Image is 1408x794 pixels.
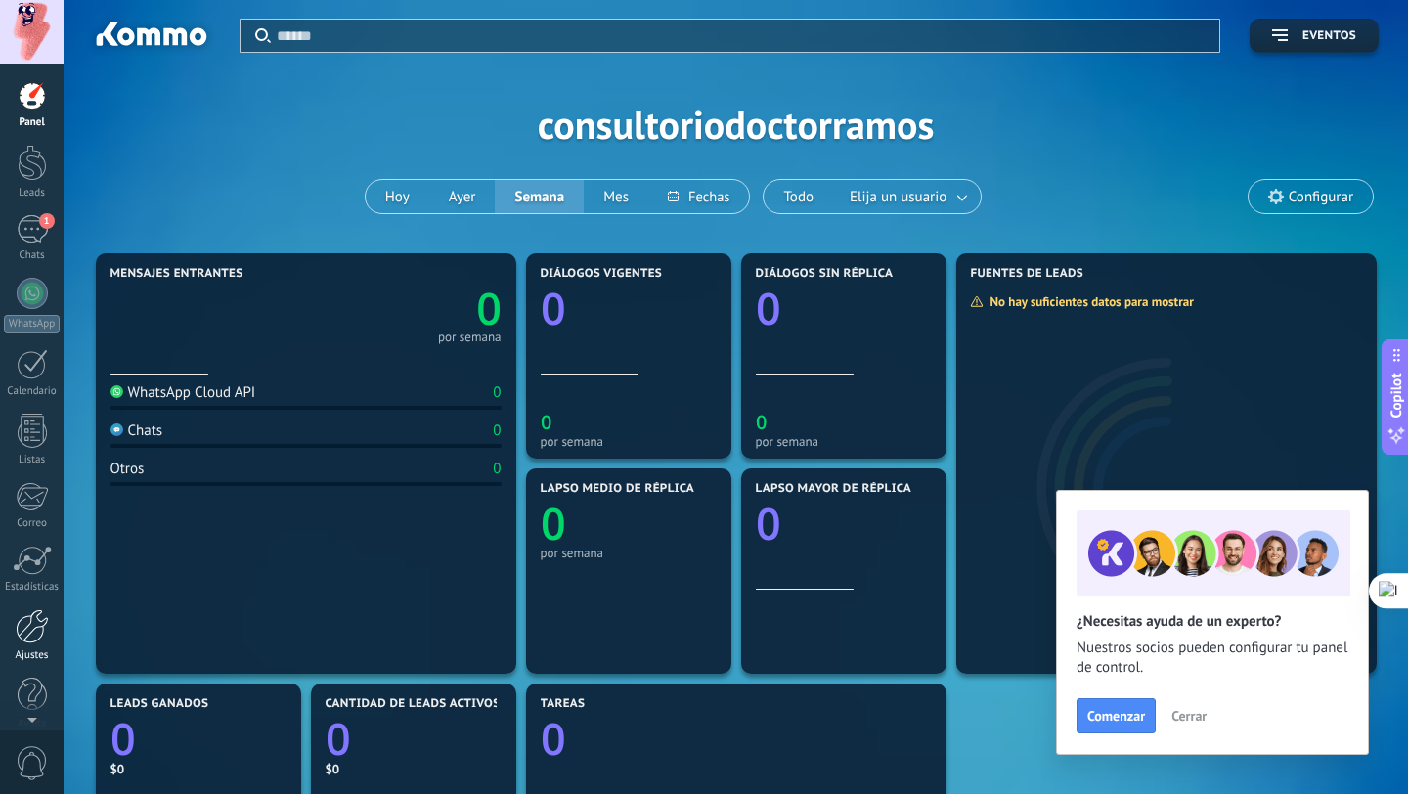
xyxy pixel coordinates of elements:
[438,332,502,342] div: por semana
[4,649,61,662] div: Ajustes
[4,454,61,466] div: Listas
[39,213,55,229] span: 1
[110,267,243,281] span: Mensajes entrantes
[110,709,286,769] a: 0
[648,180,749,213] button: Fechas
[1163,701,1215,730] button: Cerrar
[756,434,932,449] div: por semana
[4,581,61,594] div: Estadísticas
[4,249,61,262] div: Chats
[110,709,136,769] text: 0
[4,517,61,530] div: Correo
[1289,189,1353,205] span: Configurar
[541,709,566,769] text: 0
[110,421,163,440] div: Chats
[764,180,833,213] button: Todo
[756,409,767,435] text: 0
[541,409,551,435] text: 0
[110,423,123,436] img: Chats
[1250,19,1379,53] button: Eventos
[970,293,1208,310] div: No hay suficientes datos para mostrar
[1087,709,1145,723] span: Comenzar
[326,709,351,769] text: 0
[326,697,501,711] span: Cantidad de leads activos
[756,267,894,281] span: Diálogos sin réplica
[4,187,61,199] div: Leads
[493,383,501,402] div: 0
[429,180,496,213] button: Ayer
[1077,612,1348,631] h2: ¿Necesitas ayuda de un experto?
[493,421,501,440] div: 0
[1077,698,1156,733] button: Comenzar
[1077,639,1348,678] span: Nuestros socios pueden configurar tu panel de control.
[541,494,566,553] text: 0
[493,460,501,478] div: 0
[833,180,981,213] button: Elija un usuario
[110,460,145,478] div: Otros
[1171,709,1207,723] span: Cerrar
[326,761,502,777] div: $0
[1302,29,1356,43] span: Eventos
[541,546,717,560] div: por semana
[541,434,717,449] div: por semana
[541,697,586,711] span: Tareas
[584,180,648,213] button: Mes
[110,385,123,398] img: WhatsApp Cloud API
[541,709,932,769] a: 0
[541,279,566,338] text: 0
[1386,374,1406,419] span: Copilot
[971,267,1084,281] span: Fuentes de leads
[4,116,61,129] div: Panel
[4,315,60,333] div: WhatsApp
[476,279,502,338] text: 0
[110,383,256,402] div: WhatsApp Cloud API
[366,180,429,213] button: Hoy
[756,279,781,338] text: 0
[756,494,781,553] text: 0
[541,267,663,281] span: Diálogos vigentes
[110,761,286,777] div: $0
[4,385,61,398] div: Calendario
[756,482,911,496] span: Lapso mayor de réplica
[846,184,950,210] span: Elija un usuario
[495,180,584,213] button: Semana
[541,482,695,496] span: Lapso medio de réplica
[326,709,502,769] a: 0
[110,697,209,711] span: Leads ganados
[306,279,502,338] a: 0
